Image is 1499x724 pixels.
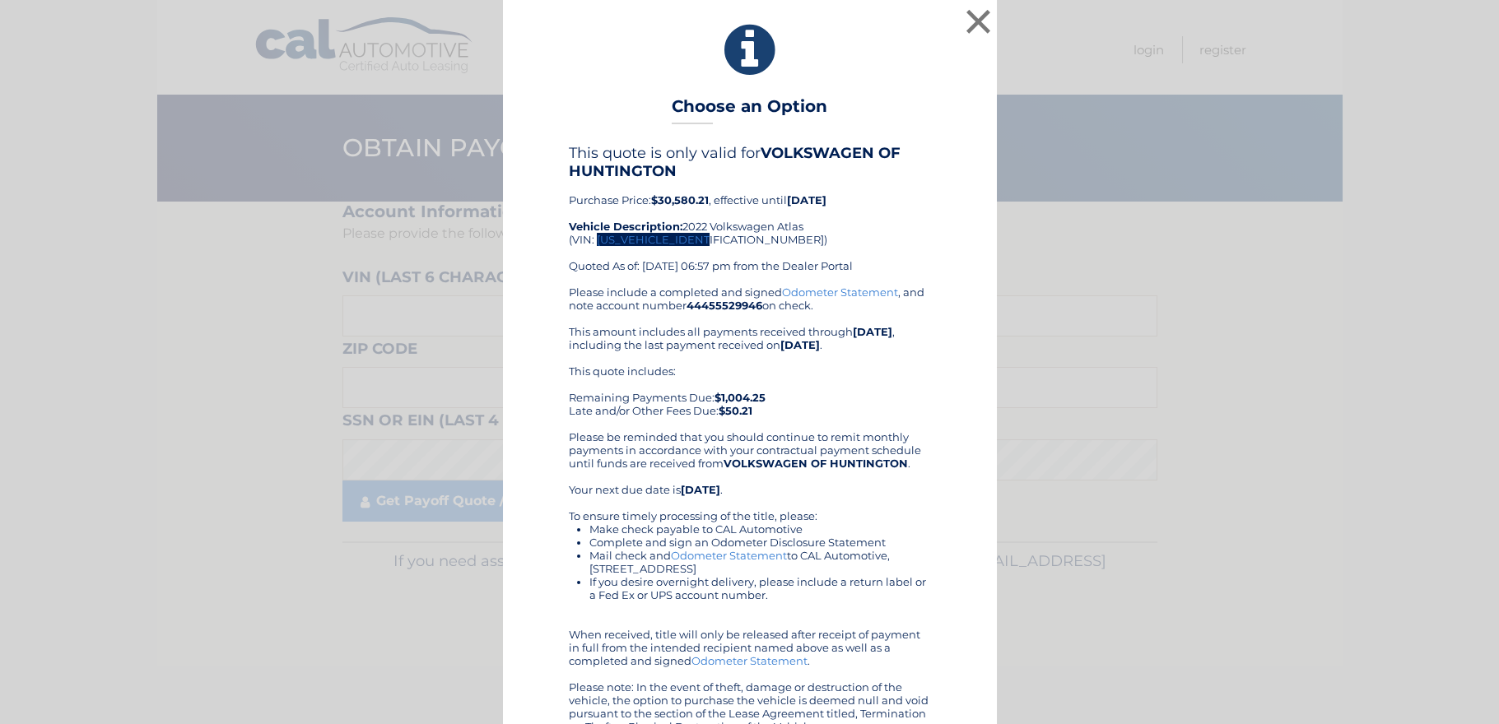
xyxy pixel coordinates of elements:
[719,404,752,417] b: $50.21
[569,144,901,180] b: VOLKSWAGEN OF HUNTINGTON
[715,391,766,404] b: $1,004.25
[962,5,995,38] button: ×
[691,654,808,667] a: Odometer Statement
[569,144,931,285] div: Purchase Price: , effective until 2022 Volkswagen Atlas (VIN: [US_VEHICLE_IDENTIFICATION_NUMBER])...
[687,299,762,312] b: 44455529946
[672,96,827,125] h3: Choose an Option
[853,325,892,338] b: [DATE]
[787,193,826,207] b: [DATE]
[589,522,931,536] li: Make check payable to CAL Automotive
[780,338,820,351] b: [DATE]
[569,144,931,180] h4: This quote is only valid for
[569,220,682,233] strong: Vehicle Description:
[589,549,931,575] li: Mail check and to CAL Automotive, [STREET_ADDRESS]
[651,193,709,207] b: $30,580.21
[782,285,898,299] a: Odometer Statement
[671,549,787,562] a: Odometer Statement
[724,457,908,470] b: VOLKSWAGEN OF HUNTINGTON
[569,364,931,417] div: This quote includes: Remaining Payments Due: Late and/or Other Fees Due:
[681,483,720,496] b: [DATE]
[589,575,931,601] li: If you desire overnight delivery, please include a return label or a Fed Ex or UPS account number.
[589,536,931,549] li: Complete and sign an Odometer Disclosure Statement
